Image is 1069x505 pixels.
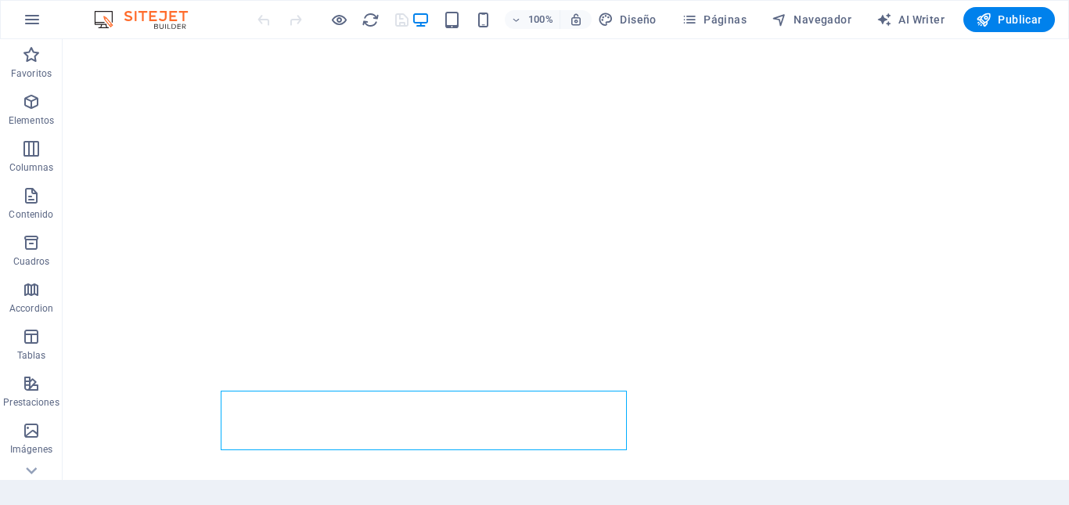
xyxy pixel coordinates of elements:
span: Navegador [772,12,851,27]
span: Publicar [976,12,1042,27]
button: Navegador [765,7,858,32]
button: Diseño [592,7,663,32]
p: Favoritos [11,67,52,80]
div: Diseño (Ctrl+Alt+Y) [592,7,663,32]
p: Columnas [9,161,54,174]
p: Imágenes [10,443,52,456]
span: AI Writer [876,12,945,27]
h6: 100% [528,10,553,29]
img: Editor Logo [90,10,207,29]
p: Accordion [9,302,53,315]
button: Páginas [675,7,753,32]
i: Volver a cargar página [362,11,380,29]
p: Prestaciones [3,396,59,409]
span: Diseño [598,12,657,27]
button: 100% [505,10,560,29]
p: Contenido [9,208,53,221]
span: Páginas [682,12,747,27]
p: Cuadros [13,255,50,268]
button: Publicar [963,7,1055,32]
p: Elementos [9,114,54,127]
p: Tablas [17,349,46,362]
i: Al redimensionar, ajustar el nivel de zoom automáticamente para ajustarse al dispositivo elegido. [569,13,583,27]
button: Haz clic para salir del modo de previsualización y seguir editando [329,10,348,29]
button: AI Writer [870,7,951,32]
button: reload [361,10,380,29]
